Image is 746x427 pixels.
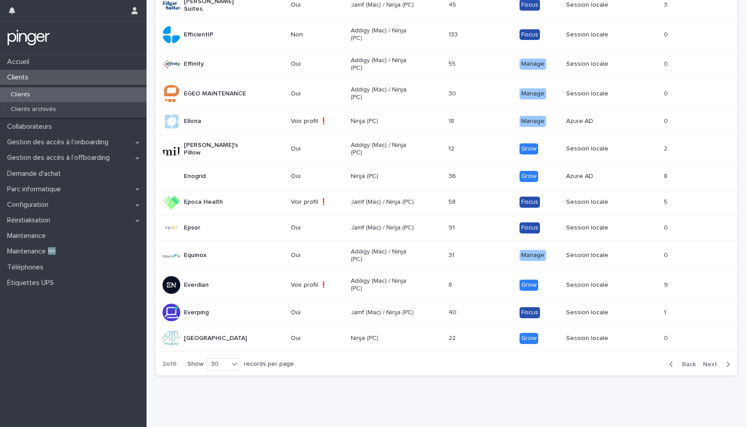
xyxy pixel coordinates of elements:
[448,307,458,316] p: 40
[520,116,546,127] div: Manage
[351,309,414,316] p: Jamf (Mac) / Ninja (PC)
[448,280,454,289] p: 8
[184,198,223,206] p: Epoca Health
[4,201,56,209] p: Configuration
[291,335,344,342] p: Oui
[448,88,458,98] p: 30
[291,1,344,9] p: Oui
[351,173,414,180] p: Ninja (PC)
[520,333,538,344] div: Grow
[664,222,670,232] p: 0
[520,143,538,154] div: Grow
[351,1,414,9] p: Jamf (Mac) / Ninja (PC)
[4,232,53,240] p: Maintenance
[703,361,722,368] span: Next
[448,222,456,232] p: 91
[4,185,68,194] p: Parc informatique
[664,116,670,125] p: 0
[155,190,737,215] tr: Epoca HealthVoir profil ❗Jamf (Mac) / Ninja (PC)5858 FocusSession locale55
[351,57,414,72] p: Addigy (Mac) / Ninja (PC)
[291,252,344,259] p: Oui
[520,197,540,208] div: Focus
[520,280,538,291] div: Grow
[207,360,229,369] div: 30
[664,88,670,98] p: 0
[664,197,669,206] p: 5
[4,91,37,99] p: Clients
[4,73,36,82] p: Clients
[155,270,737,300] tr: EverdianVoir profil ❗Addigy (Mac) / Ninja (PC)88 GrowSession locale99
[4,154,117,162] p: Gestion des accès à l’offboarding
[351,198,414,206] p: Jamf (Mac) / Ninja (PC)
[520,59,546,70] div: Manage
[4,138,115,146] p: Gestion des accès à l’onboarding
[448,29,460,39] p: 133
[155,325,737,351] tr: [GEOGRAPHIC_DATA]OuiNinja (PC)2222 GrowSession locale00
[520,250,546,261] div: Manage
[448,333,457,342] p: 22
[155,300,737,326] tr: EverpingOuiJamf (Mac) / Ninja (PC)4040 FocusSession locale11
[448,250,456,259] p: 31
[520,88,546,99] div: Manage
[291,309,344,316] p: Oui
[664,143,669,153] p: 2
[664,333,670,342] p: 0
[7,29,50,47] img: mTgBEunGTSyRkCgitkcU
[351,335,414,342] p: Ninja (PC)
[155,241,737,270] tr: EquinoxOuiAddigy (Mac) / Ninja (PC)3131 ManageSession locale00
[664,171,669,180] p: 8
[566,309,630,316] p: Session locale
[664,59,670,68] p: 0
[4,170,68,178] p: Demande d'achat
[184,31,214,39] p: EfficientIP
[351,142,414,157] p: Addigy (Mac) / Ninja (PC)
[664,29,670,39] p: 0
[155,134,737,164] tr: [PERSON_NAME]'s PillowOuiAddigy (Mac) / Ninja (PC)1212 GrowSession locale22
[184,173,206,180] p: Enogrid
[155,164,737,190] tr: EnogridOuiNinja (PC)3636 GrowAzure AD88
[4,106,63,113] p: Clients archivés
[566,252,630,259] p: Session locale
[184,335,247,342] p: [GEOGRAPHIC_DATA]
[566,281,630,289] p: Session locale
[291,281,344,289] p: Voir profil ❗
[184,281,209,289] p: Everdian
[291,173,344,180] p: Oui
[664,307,668,316] p: 1
[351,86,414,101] p: Addigy (Mac) / Ninja (PC)
[566,145,630,153] p: Session locale
[184,309,209,316] p: Everping
[520,171,538,182] div: Grow
[566,118,630,125] p: Azure AD
[291,145,344,153] p: Oui
[291,31,344,39] p: Non
[699,360,737,368] button: Next
[520,222,540,233] div: Focus
[155,79,737,109] tr: EGEO MAINTENANCEOuiAddigy (Mac) / Ninja (PC)3030 ManageSession locale00
[566,90,630,98] p: Session locale
[448,116,456,125] p: 18
[351,224,414,232] p: Jamf (Mac) / Ninja (PC)
[244,360,294,368] p: records per page
[155,109,737,134] tr: EllonaVoir profil ❗Ninja (PC)1818 ManageAzure AD00
[520,29,540,40] div: Focus
[448,197,457,206] p: 58
[351,277,414,293] p: Addigy (Mac) / Ninja (PC)
[662,360,699,368] button: Back
[155,49,737,79] tr: EffinityOuiAddigy (Mac) / Ninja (PC)5555 ManageSession locale00
[351,248,414,263] p: Addigy (Mac) / Ninja (PC)
[291,224,344,232] p: Oui
[155,353,184,375] p: 2 of 6
[184,60,204,68] p: Effinity
[4,216,57,225] p: Réinitialisation
[4,58,36,66] p: Accueil
[4,247,63,256] p: Maintenance 🆕
[566,224,630,232] p: Session locale
[187,360,203,368] p: Show
[520,307,540,318] div: Focus
[184,252,206,259] p: Equinox
[448,143,456,153] p: 12
[155,20,737,50] tr: EfficientIPNonAddigy (Mac) / Ninja (PC)133133 FocusSession locale00
[566,173,630,180] p: Azure AD
[291,90,344,98] p: Oui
